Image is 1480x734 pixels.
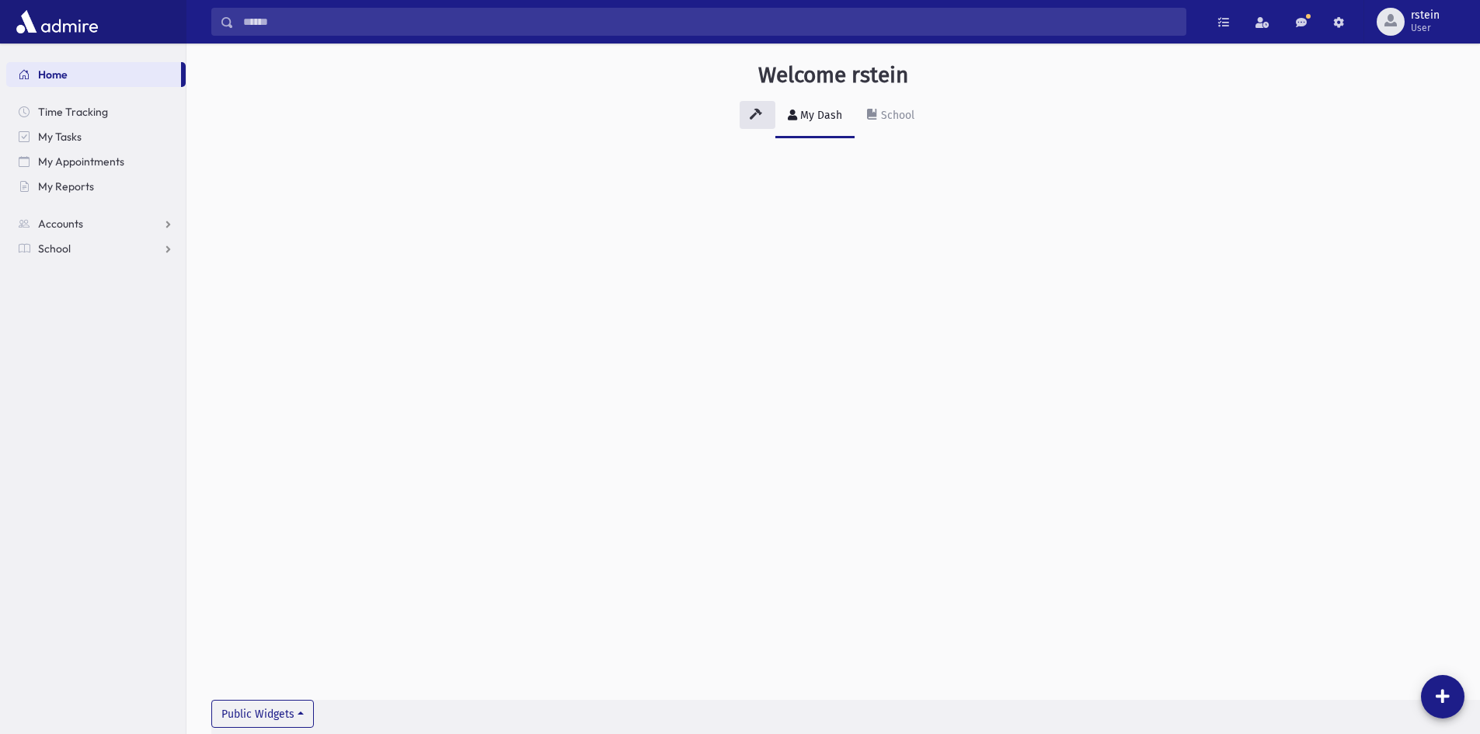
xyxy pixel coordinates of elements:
[758,62,908,89] h3: Welcome rstein
[6,124,186,149] a: My Tasks
[38,242,71,256] span: School
[6,62,181,87] a: Home
[6,99,186,124] a: Time Tracking
[38,179,94,193] span: My Reports
[855,95,927,138] a: School
[6,211,186,236] a: Accounts
[878,109,914,122] div: School
[1411,22,1440,34] span: User
[38,105,108,119] span: Time Tracking
[38,217,83,231] span: Accounts
[12,6,102,37] img: AdmirePro
[1411,9,1440,22] span: rstein
[6,149,186,174] a: My Appointments
[775,95,855,138] a: My Dash
[38,130,82,144] span: My Tasks
[6,174,186,199] a: My Reports
[38,68,68,82] span: Home
[6,236,186,261] a: School
[234,8,1186,36] input: Search
[38,155,124,169] span: My Appointments
[797,109,842,122] div: My Dash
[211,700,314,728] button: Public Widgets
